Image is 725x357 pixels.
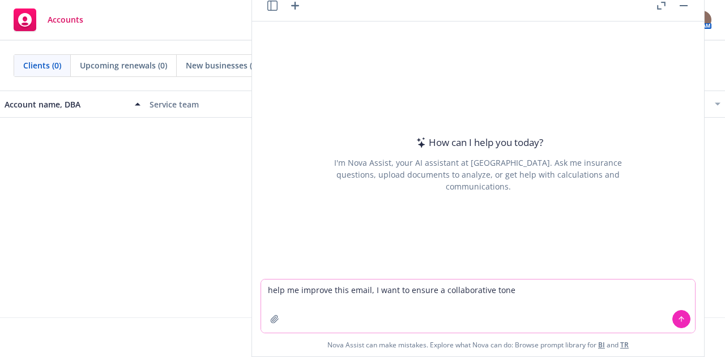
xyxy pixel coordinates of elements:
a: TR [620,340,629,350]
div: I'm Nova Assist, your AI assistant at [GEOGRAPHIC_DATA]. Ask me insurance questions, upload docum... [319,157,637,192]
div: Service team [150,98,285,110]
a: Accounts [9,4,88,36]
div: How can I help you today? [413,135,543,150]
span: Clients (0) [23,59,61,71]
span: Accounts [48,15,83,24]
span: Nova Assist can make mistakes. Explore what Nova can do: Browse prompt library for and [257,333,700,356]
a: BI [598,340,605,350]
span: Upcoming renewals (0) [80,59,167,71]
button: Service team [145,91,290,118]
span: New businesses (0) [186,59,259,71]
div: Account name, DBA [5,98,128,110]
textarea: help me improve this email, I want to ensure a collaborative tone [261,279,695,333]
